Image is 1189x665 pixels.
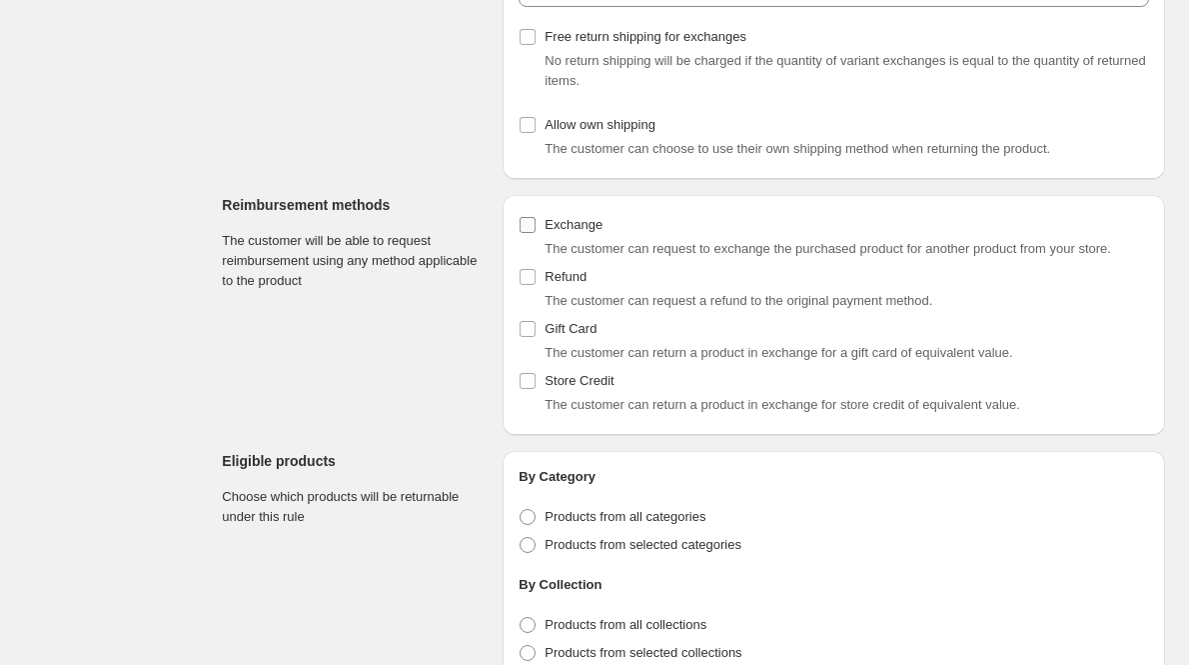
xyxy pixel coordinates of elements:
[545,217,602,232] span: Exchange
[222,231,487,291] p: The customer will be able to request reimbursement using any method applicable to the product
[545,53,1145,88] span: No return shipping will be charged if the quantity of variant exchanges is equal to the quantity ...
[222,195,487,215] h3: Reimbursement methods
[545,241,1111,256] span: The customer can request to exchange the purchased product for another product from your store.
[545,645,741,660] span: Products from selected collections
[545,141,1050,156] span: The customer can choose to use their own shipping method when returning the product.
[545,373,613,388] span: Store Credit
[545,397,1019,412] span: The customer can return a product in exchange for store credit of equivalent value.
[545,537,741,552] span: Products from selected categories
[545,29,746,44] span: Free return shipping for exchanges
[545,117,655,132] span: Allow own shipping
[222,487,487,527] p: Choose which products will be returnable under this rule
[222,451,487,471] h3: Eligible products
[519,575,1149,595] h3: By Collection
[545,345,1012,360] span: The customer can return a product in exchange for a gift card of equivalent value.
[545,269,587,284] span: Refund
[545,321,596,336] span: Gift Card
[519,467,1149,487] h3: By Category
[545,509,705,524] span: Products from all categories
[545,617,706,632] span: Products from all collections
[545,293,932,308] span: The customer can request a refund to the original payment method.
